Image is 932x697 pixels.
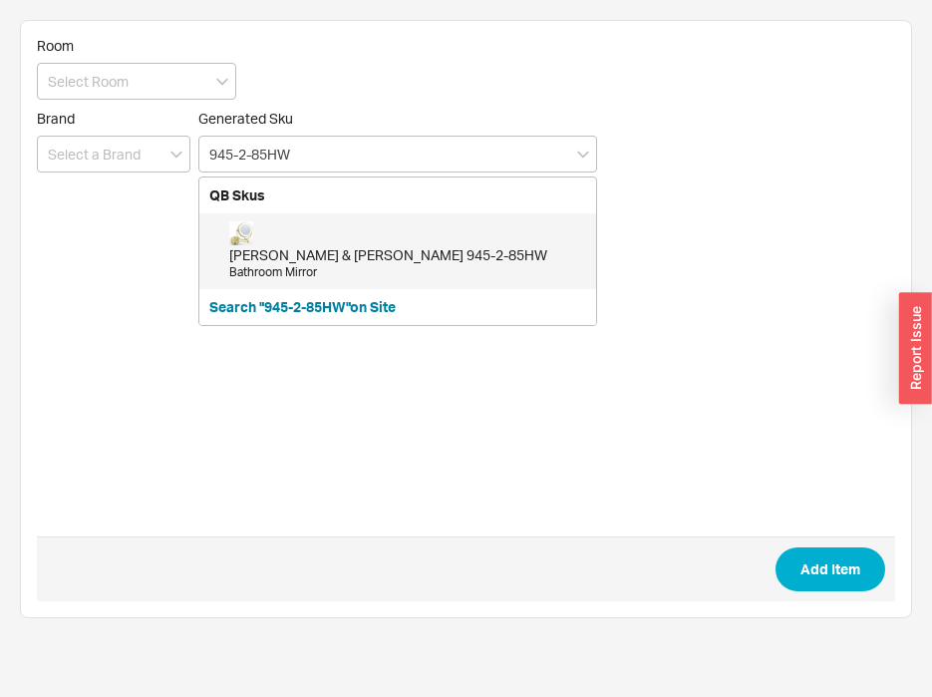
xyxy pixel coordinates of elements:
input: Select Room [37,63,236,100]
input: Select a Brand [37,136,190,173]
button: Search "945-2-85HW"on Site [209,297,396,317]
svg: open menu [170,151,182,159]
button: Add Item [776,547,885,591]
span: Brand [37,110,75,127]
span: Generated Sku [198,110,293,127]
div: [PERSON_NAME] & [PERSON_NAME] 945-2-85HW [229,245,586,265]
span: Add Item [800,557,860,581]
svg: close menu [577,151,589,159]
div: QB Skus [199,177,596,213]
img: 945-2-135HW_20Three_20quarter_gw7g23.jpg [229,221,253,245]
div: Bathroom Mirror [229,264,586,281]
svg: open menu [216,78,228,86]
input: Enter 3 letters to search [198,136,597,173]
span: Room [37,37,74,54]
